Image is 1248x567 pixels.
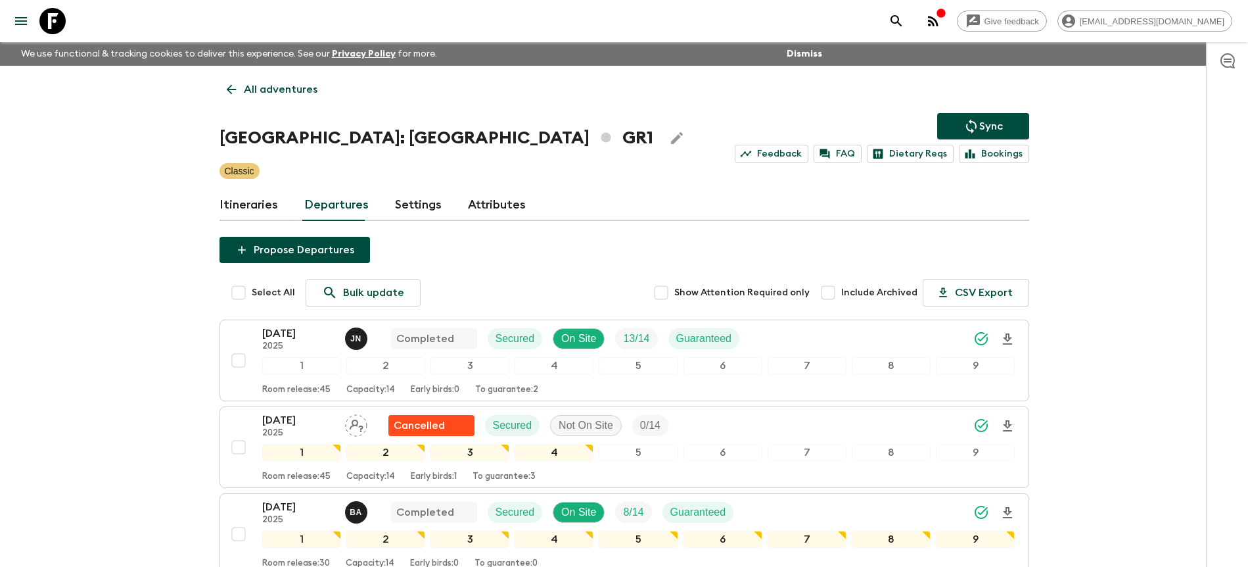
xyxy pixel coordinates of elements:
[623,505,643,520] p: 8 / 14
[411,385,459,395] p: Early birds: 0
[220,189,278,221] a: Itineraries
[814,145,862,163] a: FAQ
[515,531,593,548] div: 4
[561,505,596,520] p: On Site
[473,472,536,482] p: To guarantee: 3
[599,444,678,461] div: 5
[979,118,1003,134] p: Sync
[670,505,726,520] p: Guaranteed
[262,472,331,482] p: Room release: 45
[220,237,370,263] button: Propose Departures
[937,113,1029,139] button: Sync adventure departures to the booking engine
[615,328,657,349] div: Trip Fill
[1000,332,1015,347] svg: Download Onboarding
[599,357,678,374] div: 5
[852,531,931,548] div: 8
[768,444,846,461] div: 7
[683,531,762,548] div: 6
[345,505,370,516] span: Byron Anderson
[553,502,605,523] div: On Site
[346,444,425,461] div: 2
[262,515,335,526] p: 2025
[1000,505,1015,521] svg: Download Onboarding
[220,320,1029,401] button: [DATE]2025Janita NurmiCompletedSecuredOn SiteTrip FillGuaranteed123456789Room release:45Capacity:...
[220,76,325,103] a: All adventures
[468,189,526,221] a: Attributes
[640,418,660,433] p: 0 / 14
[411,472,457,482] p: Early birds: 1
[977,16,1046,26] span: Give feedback
[430,444,509,461] div: 3
[852,444,931,461] div: 8
[220,407,1029,488] button: [DATE]2025Assign pack leaderFlash Pack cancellationSecuredNot On SiteTrip Fill123456789Room relea...
[262,499,335,515] p: [DATE]
[768,357,846,374] div: 7
[252,286,295,299] span: Select All
[936,531,1015,548] div: 9
[561,331,596,347] p: On Site
[973,505,989,520] svg: Synced Successfully
[493,418,532,433] p: Secured
[496,505,535,520] p: Secured
[883,8,910,34] button: search adventures
[841,286,917,299] span: Include Archived
[262,326,335,341] p: [DATE]
[852,357,931,374] div: 8
[623,331,649,347] p: 13 / 14
[496,331,535,347] p: Secured
[515,444,593,461] div: 4
[676,331,732,347] p: Guaranteed
[396,505,454,520] p: Completed
[332,49,396,59] a: Privacy Policy
[1073,16,1232,26] span: [EMAIL_ADDRESS][DOMAIN_NAME]
[599,531,678,548] div: 5
[683,444,762,461] div: 6
[343,285,404,301] p: Bulk update
[262,412,335,428] p: [DATE]
[262,357,341,374] div: 1
[430,357,509,374] div: 3
[262,341,335,352] p: 2025
[262,385,331,395] p: Room release: 45
[867,145,954,163] a: Dietary Reqs
[262,531,341,548] div: 1
[936,357,1015,374] div: 9
[488,502,543,523] div: Secured
[225,164,254,178] p: Classic
[394,418,445,433] p: Cancelled
[973,331,989,347] svg: Synced Successfully
[345,332,370,342] span: Janita Nurmi
[550,415,622,436] div: Not On Site
[957,11,1047,32] a: Give feedback
[615,502,651,523] div: Trip Fill
[388,415,474,436] div: Flash Pack cancellation
[553,328,605,349] div: On Site
[262,428,335,439] p: 2025
[515,357,593,374] div: 4
[430,531,509,548] div: 3
[664,125,690,151] button: Edit Adventure Title
[244,82,317,97] p: All adventures
[488,328,543,349] div: Secured
[395,189,442,221] a: Settings
[783,45,825,63] button: Dismiss
[923,279,1029,307] button: CSV Export
[306,279,421,307] a: Bulk update
[220,125,653,151] h1: [GEOGRAPHIC_DATA]: [GEOGRAPHIC_DATA] GR1
[936,444,1015,461] div: 9
[475,385,538,395] p: To guarantee: 2
[959,145,1029,163] a: Bookings
[346,385,395,395] p: Capacity: 14
[485,415,540,436] div: Secured
[8,8,34,34] button: menu
[973,418,989,433] svg: Synced Successfully
[1057,11,1232,32] div: [EMAIL_ADDRESS][DOMAIN_NAME]
[396,331,454,347] p: Completed
[559,418,613,433] p: Not On Site
[304,189,369,221] a: Departures
[345,418,367,429] span: Assign pack leader
[768,531,846,548] div: 7
[262,444,341,461] div: 1
[346,472,395,482] p: Capacity: 14
[346,357,425,374] div: 2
